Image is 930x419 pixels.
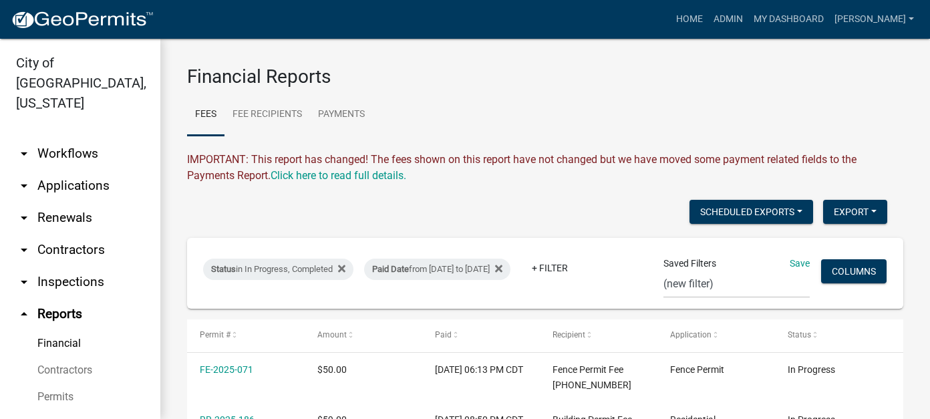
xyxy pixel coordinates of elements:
[187,152,903,184] div: IMPORTANT: This report has changed! The fees shown on this report have not changed but we have mo...
[271,169,406,182] a: Click here to read full details.
[422,319,540,352] datatable-header-cell: Paid
[775,319,893,352] datatable-header-cell: Status
[788,364,835,375] span: In Progress
[435,330,452,339] span: Paid
[748,7,829,32] a: My Dashboard
[553,364,631,390] span: Fence Permit Fee 101-1200-32215
[364,259,510,280] div: from [DATE] to [DATE]
[372,264,409,274] span: Paid Date
[540,319,657,352] datatable-header-cell: Recipient
[670,330,712,339] span: Application
[670,364,724,375] span: Fence Permit
[821,259,887,283] button: Columns
[317,330,347,339] span: Amount
[187,65,903,88] h3: Financial Reports
[16,306,32,322] i: arrow_drop_up
[211,264,236,274] span: Status
[200,330,230,339] span: Permit #
[203,259,353,280] div: in In Progress, Completed
[16,274,32,290] i: arrow_drop_down
[16,210,32,226] i: arrow_drop_down
[689,200,813,224] button: Scheduled Exports
[16,178,32,194] i: arrow_drop_down
[790,258,810,269] a: Save
[271,169,406,182] wm-modal-confirm: Upcoming Changes to Daily Fees Report
[305,319,422,352] datatable-header-cell: Amount
[16,146,32,162] i: arrow_drop_down
[823,200,887,224] button: Export
[657,319,775,352] datatable-header-cell: Application
[788,330,811,339] span: Status
[553,330,585,339] span: Recipient
[521,256,579,280] a: + Filter
[187,94,224,136] a: Fees
[16,242,32,258] i: arrow_drop_down
[829,7,919,32] a: [PERSON_NAME]
[708,7,748,32] a: Admin
[435,362,527,378] div: [DATE] 06:13 PM CDT
[663,257,716,271] span: Saved Filters
[671,7,708,32] a: Home
[317,364,347,375] span: $50.00
[187,319,305,352] datatable-header-cell: Permit #
[200,364,253,375] a: FE-2025-071
[224,94,310,136] a: Fee Recipients
[310,94,373,136] a: Payments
